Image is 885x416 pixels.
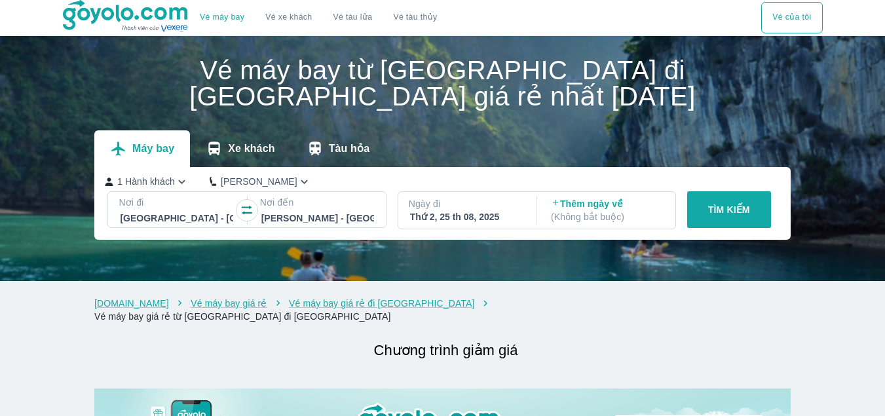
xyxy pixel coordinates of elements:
p: Xe khách [228,142,274,155]
p: TÌM KIẾM [708,203,750,216]
a: Vé xe khách [265,12,312,22]
a: [DOMAIN_NAME] [94,298,169,309]
div: choose transportation mode [761,2,822,33]
p: [PERSON_NAME] [221,175,297,188]
div: Thứ 2, 25 th 08, 2025 [410,210,523,223]
a: Vé máy bay giá rẻ đi [GEOGRAPHIC_DATA] [289,298,474,309]
a: Vé máy bay giá rẻ [191,298,267,309]
div: choose transportation mode [189,2,447,33]
p: Ngày đi [409,197,524,210]
p: Nơi đến [260,196,375,209]
a: Vé tàu lửa [323,2,383,33]
p: Tàu hỏa [329,142,370,155]
button: Vé của tôi [761,2,822,33]
button: [PERSON_NAME] [210,175,311,189]
button: TÌM KIẾM [687,191,771,228]
p: Máy bay [132,142,174,155]
nav: breadcrumb [94,297,791,323]
h2: Chương trình giảm giá [101,339,791,362]
p: Nơi đi [119,196,234,209]
div: transportation tabs [94,130,385,167]
p: 1 Hành khách [117,175,175,188]
a: Vé máy bay [200,12,244,22]
button: 1 Hành khách [105,175,189,189]
p: Thêm ngày về [551,197,664,223]
p: ( Không bắt buộc ) [551,210,664,223]
a: Vé máy bay giá rẻ từ [GEOGRAPHIC_DATA] đi [GEOGRAPHIC_DATA] [94,311,391,322]
button: Vé tàu thủy [383,2,447,33]
h1: Vé máy bay từ [GEOGRAPHIC_DATA] đi [GEOGRAPHIC_DATA] giá rẻ nhất [DATE] [94,57,791,109]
